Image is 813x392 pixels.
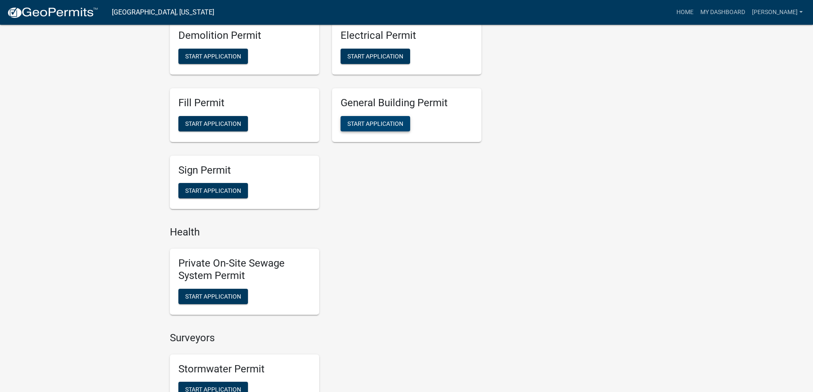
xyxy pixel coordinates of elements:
[185,120,241,127] span: Start Application
[178,164,311,177] h5: Sign Permit
[347,52,403,59] span: Start Application
[170,226,481,238] h4: Health
[185,52,241,59] span: Start Application
[178,257,311,282] h5: Private On-Site Sewage System Permit
[178,363,311,375] h5: Stormwater Permit
[341,29,473,42] h5: Electrical Permit
[341,97,473,109] h5: General Building Permit
[178,49,248,64] button: Start Application
[178,116,248,131] button: Start Application
[170,332,481,344] h4: Surveyors
[178,183,248,198] button: Start Application
[112,5,214,20] a: [GEOGRAPHIC_DATA], [US_STATE]
[185,187,241,194] span: Start Application
[341,116,410,131] button: Start Application
[178,97,311,109] h5: Fill Permit
[341,49,410,64] button: Start Application
[185,293,241,299] span: Start Application
[178,289,248,304] button: Start Application
[673,4,697,20] a: Home
[749,4,806,20] a: [PERSON_NAME]
[347,120,403,127] span: Start Application
[178,29,311,42] h5: Demolition Permit
[697,4,749,20] a: My Dashboard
